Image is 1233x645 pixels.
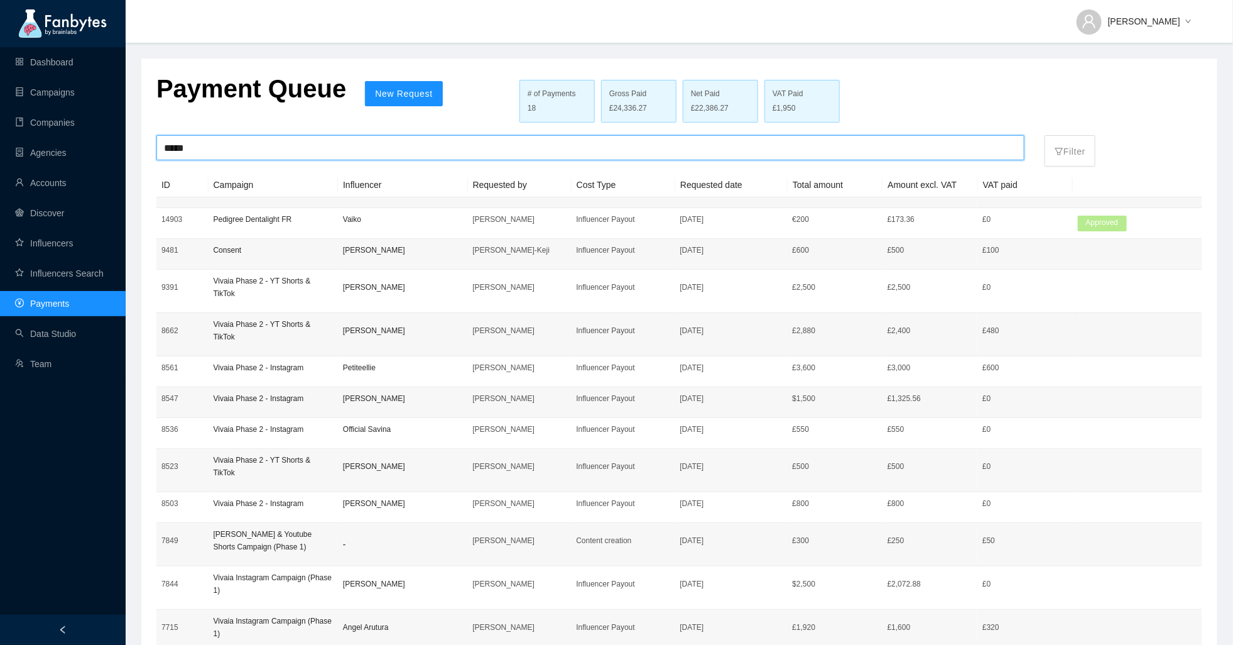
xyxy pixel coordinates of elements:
[343,244,462,256] p: [PERSON_NAME]
[572,173,675,197] th: Cost Type
[978,173,1073,197] th: VAT paid
[888,423,972,436] p: £550
[338,173,468,197] th: Influencer
[375,89,433,99] span: New Request
[576,281,670,294] p: Influencer Payout
[792,534,877,547] p: £ 300
[15,299,69,309] a: pay-circlePayments
[609,102,647,114] span: £24,336.27
[773,102,796,114] span: £1,950
[472,361,566,374] p: [PERSON_NAME]
[343,213,462,226] p: Vaiko
[982,578,1067,590] p: £0
[161,213,204,226] p: 14903
[161,460,204,473] p: 8523
[343,392,462,405] p: [PERSON_NAME]
[888,578,972,590] p: £2,072.88
[472,578,566,590] p: [PERSON_NAME]
[528,88,587,100] div: # of Payments
[15,87,75,97] a: databaseCampaigns
[214,528,333,553] p: [PERSON_NAME] & Youtube Shorts Campaign (Phase 1)
[792,281,877,294] p: £ 2,500
[576,497,670,510] p: Influencer Payout
[209,173,339,197] th: Campaign
[982,423,1067,436] p: £0
[1108,14,1180,28] span: [PERSON_NAME]
[214,213,333,226] p: Pedigree Dentalight FR
[576,534,670,547] p: Content creation
[792,621,877,634] p: £ 1,920
[472,497,566,510] p: [PERSON_NAME]
[888,213,972,226] p: £173.36
[792,460,877,473] p: £ 500
[792,423,877,436] p: £ 550
[576,578,670,590] p: Influencer Payout
[15,208,64,218] a: radar-chartDiscover
[680,392,783,405] p: [DATE]
[472,281,566,294] p: [PERSON_NAME]
[214,392,333,405] p: Vivaia Phase 2 - Instagram
[15,57,73,67] a: appstoreDashboard
[792,578,877,590] p: $ 2,500
[576,392,670,405] p: Influencer Payout
[576,621,670,634] p: Influencer Payout
[15,329,76,339] a: searchData Studio
[680,578,783,590] p: [DATE]
[472,244,566,256] p: [PERSON_NAME]-Keji
[58,626,67,634] span: left
[680,460,783,473] p: [DATE]
[161,392,204,405] p: 8547
[982,392,1067,405] p: £0
[788,173,883,197] th: Total amount
[156,74,346,104] p: Payment Queue
[792,392,877,405] p: $ 1,500
[214,318,333,343] p: Vivaia Phase 2 - YT Shorts & TikTok
[792,497,877,510] p: £ 800
[214,244,333,256] p: Consent
[15,178,67,188] a: userAccounts
[15,238,73,248] a: starInfluencers
[161,281,204,294] p: 9391
[472,534,566,547] p: [PERSON_NAME]
[982,534,1067,547] p: £50
[691,102,729,114] span: £22,386.27
[888,534,972,547] p: £250
[214,615,333,640] p: Vivaia Instagram Campaign (Phase 1)
[214,497,333,510] p: Vivaia Phase 2 - Instagram
[680,213,783,226] p: [DATE]
[214,454,333,479] p: Vivaia Phase 2 - YT Shorts & TikTok
[161,244,204,256] p: 9481
[675,173,788,197] th: Requested date
[528,104,536,113] span: 18
[15,268,104,278] a: starInfluencers Search
[156,173,209,197] th: ID
[214,423,333,436] p: Vivaia Phase 2 - Instagram
[982,361,1067,374] p: £600
[680,534,783,547] p: [DATE]
[15,359,52,369] a: usergroup-addTeam
[472,423,566,436] p: [PERSON_NAME]
[773,88,832,100] div: VAT Paid
[365,81,443,106] button: New Request
[982,244,1067,256] p: £100
[576,361,670,374] p: Influencer Payout
[982,460,1067,473] p: £0
[1082,14,1097,29] span: user
[343,460,462,473] p: [PERSON_NAME]
[15,148,67,158] a: containerAgencies
[161,534,204,547] p: 7849
[343,281,462,294] p: [PERSON_NAME]
[576,423,670,436] p: Influencer Payout
[161,324,204,337] p: 8662
[888,281,972,294] p: £2,500
[472,324,566,337] p: [PERSON_NAME]
[680,361,783,374] p: [DATE]
[576,244,670,256] p: Influencer Payout
[214,275,333,300] p: Vivaia Phase 2 - YT Shorts & TikTok
[691,88,750,100] div: Net Paid
[472,213,566,226] p: [PERSON_NAME]
[576,324,670,337] p: Influencer Payout
[680,621,783,634] p: [DATE]
[1185,18,1192,26] span: down
[472,392,566,405] p: [PERSON_NAME]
